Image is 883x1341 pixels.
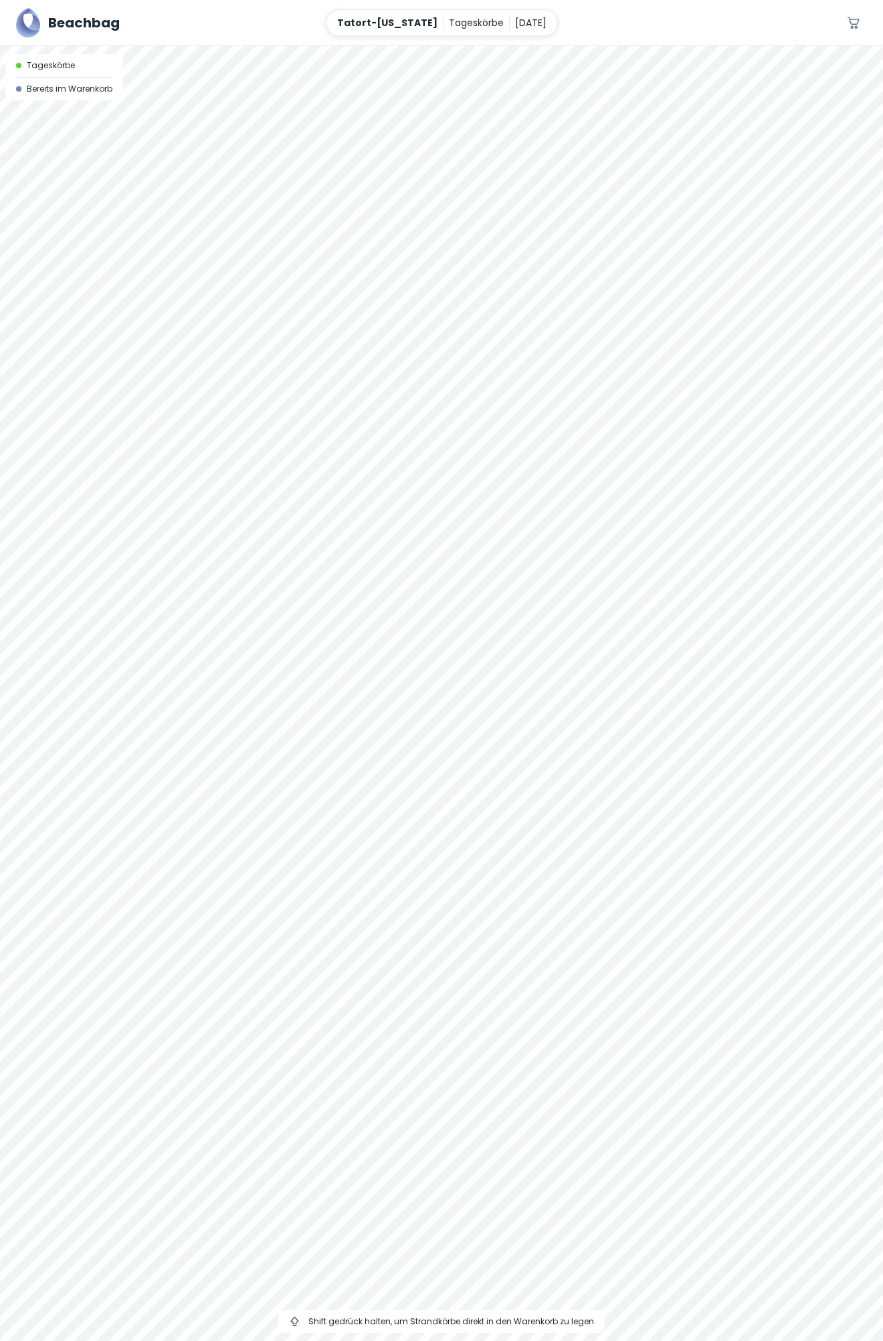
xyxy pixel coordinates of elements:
span: Tageskörbe [27,60,75,72]
h5: Beachbag [48,13,120,33]
span: Bereits im Warenkorb [27,83,112,95]
img: Beachbag [16,8,40,37]
p: [DATE] [515,15,547,30]
p: Tageskörbe [449,15,504,30]
span: Shift gedrück halten, um Strandkörbe direkt in den Warenkorb zu legen [308,1316,594,1328]
p: Tatort-[US_STATE] [337,15,437,30]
